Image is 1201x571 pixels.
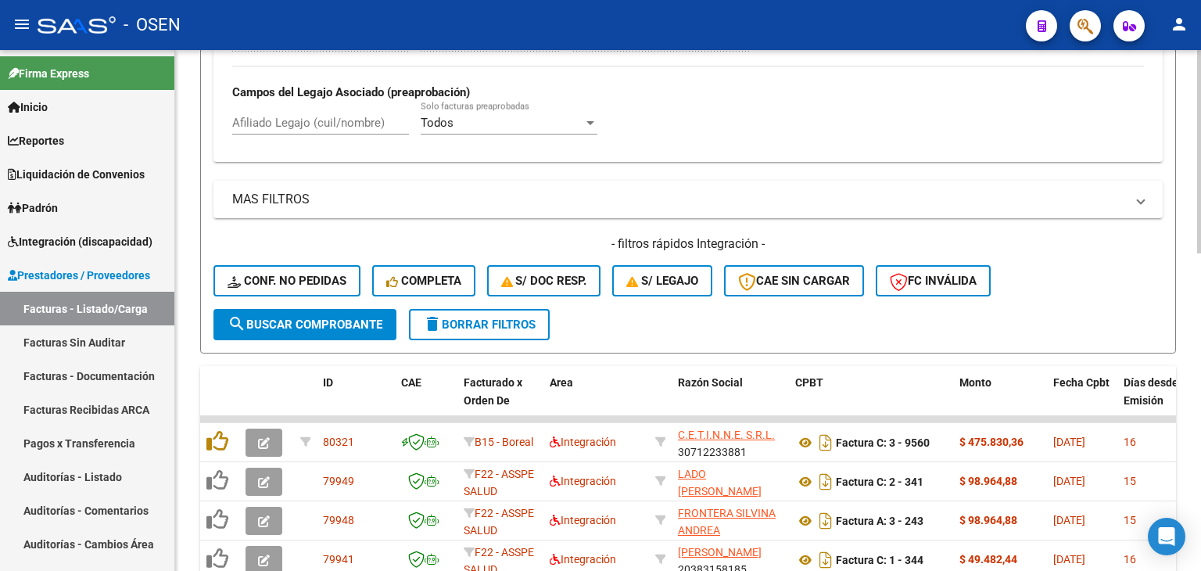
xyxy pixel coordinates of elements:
[1124,514,1136,526] span: 15
[409,309,550,340] button: Borrar Filtros
[678,465,783,498] div: 27252690625
[612,265,712,296] button: S/ legajo
[1053,475,1085,487] span: [DATE]
[1124,475,1136,487] span: 15
[1170,15,1188,34] mat-icon: person
[1124,436,1136,448] span: 16
[464,507,534,537] span: F22 - ASSPE SALUD
[959,436,1024,448] strong: $ 475.830,36
[386,274,461,288] span: Completa
[876,265,991,296] button: FC Inválida
[672,366,789,435] datatable-header-cell: Razón Social
[457,366,543,435] datatable-header-cell: Facturado x Orden De
[678,546,762,558] span: [PERSON_NAME]
[8,132,64,149] span: Reportes
[501,274,587,288] span: S/ Doc Resp.
[836,554,923,566] strong: Factura C: 1 - 344
[228,314,246,333] mat-icon: search
[724,265,864,296] button: CAE SIN CARGAR
[323,514,354,526] span: 79948
[836,436,930,449] strong: Factura C: 3 - 9560
[8,99,48,116] span: Inicio
[395,366,457,435] datatable-header-cell: CAE
[13,15,31,34] mat-icon: menu
[401,376,421,389] span: CAE
[836,476,923,488] strong: Factura C: 2 - 341
[543,366,649,435] datatable-header-cell: Area
[816,469,836,494] i: Descargar documento
[421,116,454,130] span: Todos
[8,267,150,284] span: Prestadores / Proveedores
[1053,514,1085,526] span: [DATE]
[213,265,360,296] button: Conf. no pedidas
[836,515,923,527] strong: Factura A: 3 - 243
[323,475,354,487] span: 79949
[323,376,333,389] span: ID
[1053,553,1085,566] span: [DATE]
[959,514,1017,526] strong: $ 98.964,88
[959,553,1017,566] strong: $ 49.482,44
[678,426,783,459] div: 30712233881
[317,366,395,435] datatable-header-cell: ID
[213,235,1163,253] h4: - filtros rápidos Integración -
[1124,376,1178,407] span: Días desde Emisión
[550,436,616,448] span: Integración
[372,265,475,296] button: Completa
[423,314,442,333] mat-icon: delete
[8,166,145,183] span: Liquidación de Convenios
[124,8,181,42] span: - OSEN
[213,181,1163,218] mat-expansion-panel-header: MAS FILTROS
[816,508,836,533] i: Descargar documento
[8,65,89,82] span: Firma Express
[678,429,775,441] span: C.E.T.I.N.N.E. S.R.L.
[464,468,534,498] span: F22 - ASSPE SALUD
[678,507,776,537] span: FRONTERA SILVINA ANDREA
[1117,366,1188,435] datatable-header-cell: Días desde Emisión
[423,318,536,332] span: Borrar Filtros
[1047,366,1117,435] datatable-header-cell: Fecha Cpbt
[795,376,823,389] span: CPBT
[475,436,533,448] span: B15 - Boreal
[816,430,836,455] i: Descargar documento
[8,233,152,250] span: Integración (discapacidad)
[213,309,396,340] button: Buscar Comprobante
[626,274,698,288] span: S/ legajo
[487,265,601,296] button: S/ Doc Resp.
[789,366,953,435] datatable-header-cell: CPBT
[550,376,573,389] span: Area
[232,85,470,99] strong: Campos del Legajo Asociado (preaprobación)
[890,274,977,288] span: FC Inválida
[550,475,616,487] span: Integración
[232,191,1125,208] mat-panel-title: MAS FILTROS
[738,274,850,288] span: CAE SIN CARGAR
[678,468,762,498] span: LADO [PERSON_NAME]
[1124,553,1136,566] span: 16
[464,376,522,407] span: Facturado x Orden De
[228,318,382,332] span: Buscar Comprobante
[959,376,991,389] span: Monto
[953,366,1047,435] datatable-header-cell: Monto
[550,553,616,566] span: Integración
[228,274,346,288] span: Conf. no pedidas
[8,199,58,217] span: Padrón
[323,553,354,566] span: 79941
[959,475,1017,487] strong: $ 98.964,88
[678,505,783,537] div: 27168931153
[1053,436,1085,448] span: [DATE]
[323,436,354,448] span: 80321
[550,514,616,526] span: Integración
[1148,518,1185,555] div: Open Intercom Messenger
[678,376,743,389] span: Razón Social
[1053,376,1110,389] span: Fecha Cpbt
